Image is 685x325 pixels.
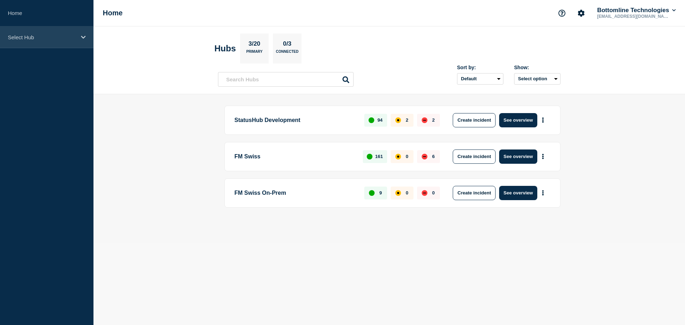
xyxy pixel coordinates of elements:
[574,6,589,21] button: Account settings
[276,50,298,57] p: Connected
[432,154,435,159] p: 6
[538,113,548,127] button: More actions
[554,6,569,21] button: Support
[234,186,356,200] p: FM Swiss On-Prem
[367,154,372,159] div: up
[246,50,263,57] p: Primary
[246,40,263,50] p: 3/20
[432,117,435,123] p: 2
[369,190,375,196] div: up
[218,72,354,87] input: Search Hubs
[538,186,548,199] button: More actions
[457,73,503,85] select: Sort by
[234,113,356,127] p: StatusHub Development
[499,113,537,127] button: See overview
[596,7,677,14] button: Bottomline Technologies
[395,190,401,196] div: affected
[514,65,560,70] div: Show:
[453,149,496,164] button: Create incident
[514,73,560,85] button: Select option
[406,117,408,123] p: 2
[214,44,236,54] h2: Hubs
[422,117,427,123] div: down
[377,117,382,123] p: 94
[375,154,383,159] p: 161
[457,65,503,70] div: Sort by:
[406,154,408,159] p: 0
[453,186,496,200] button: Create incident
[499,186,537,200] button: See overview
[369,117,374,123] div: up
[422,190,427,196] div: down
[8,34,76,40] p: Select Hub
[395,154,401,159] div: affected
[406,190,408,195] p: 0
[453,113,496,127] button: Create incident
[234,149,355,164] p: FM Swiss
[499,149,537,164] button: See overview
[596,14,670,19] p: [EMAIL_ADDRESS][DOMAIN_NAME]
[395,117,401,123] div: affected
[280,40,294,50] p: 0/3
[432,190,435,195] p: 0
[538,150,548,163] button: More actions
[422,154,427,159] div: down
[379,190,382,195] p: 9
[103,9,123,17] h1: Home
